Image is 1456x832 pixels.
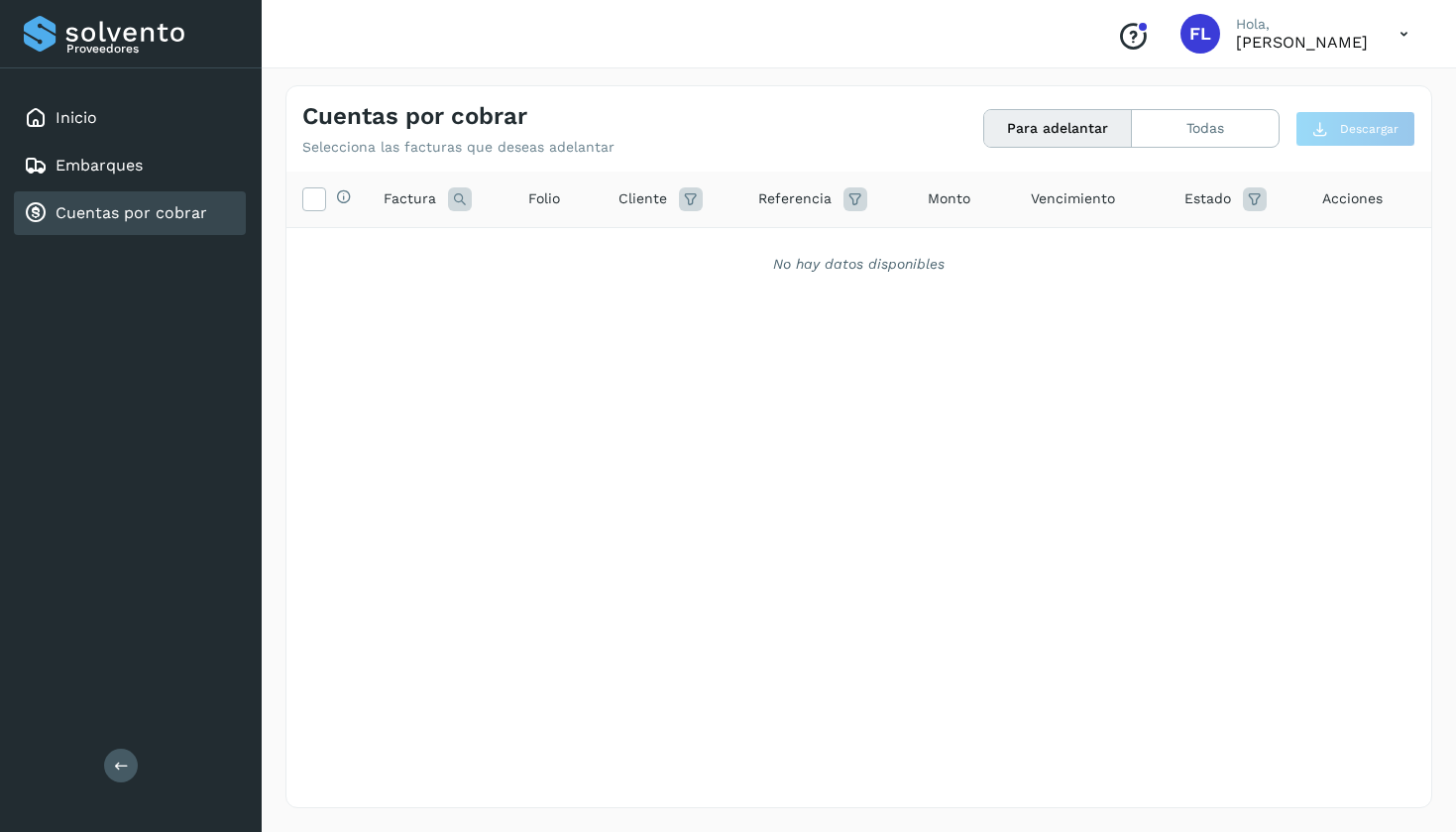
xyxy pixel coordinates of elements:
h4: Cuentas por cobrar [302,102,527,131]
p: Selecciona las facturas que deseas adelantar [302,139,615,156]
span: Folio [528,188,560,209]
a: Cuentas por cobrar [56,203,207,222]
p: Proveedores [66,42,238,56]
p: Hola, [1236,16,1368,33]
span: Vencimiento [1031,188,1115,209]
a: Embarques [56,156,143,175]
div: Cuentas por cobrar [14,191,246,235]
a: Inicio [56,108,97,127]
div: No hay datos disponibles [312,254,1405,275]
span: Estado [1184,188,1231,209]
span: Factura [384,188,436,209]
p: Fabian Lopez Calva [1236,33,1368,52]
div: Inicio [14,96,246,140]
span: Monto [928,188,970,209]
button: Todas [1132,110,1279,147]
span: Descargar [1340,120,1399,138]
div: Embarques [14,144,246,187]
span: Acciones [1322,188,1383,209]
span: Cliente [618,188,667,209]
span: Referencia [758,188,832,209]
button: Para adelantar [984,110,1132,147]
button: Descargar [1295,111,1415,147]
